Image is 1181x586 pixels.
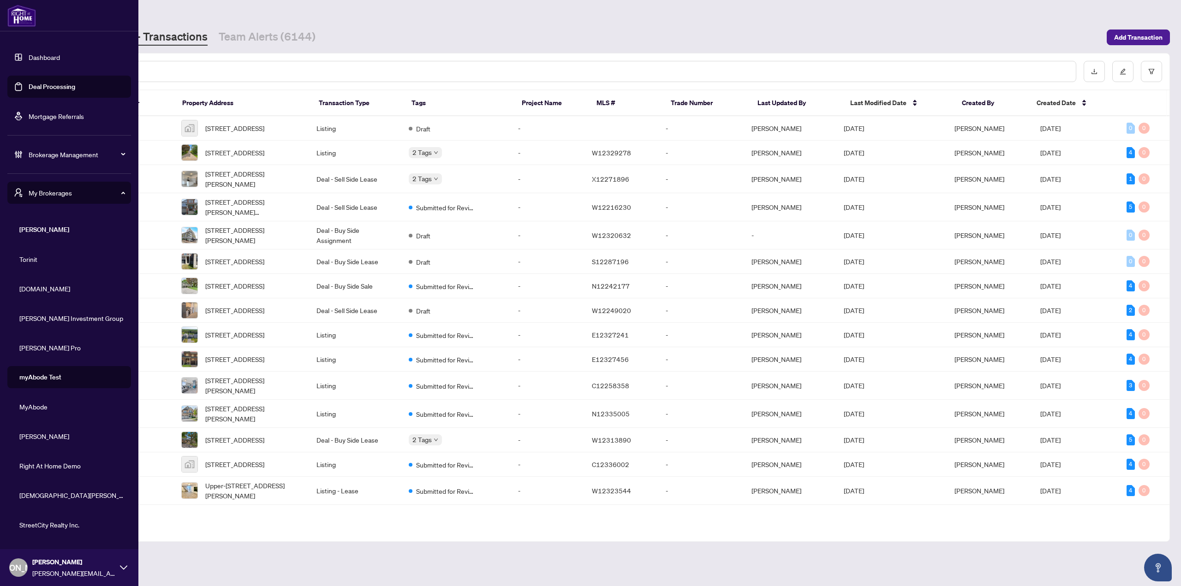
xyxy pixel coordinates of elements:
span: [STREET_ADDRESS] [205,305,264,315]
div: 0 [1139,256,1150,267]
a: Team Alerts (6144) [219,29,316,46]
span: Created Date [1037,98,1076,108]
span: [PERSON_NAME] [954,355,1004,363]
td: Listing [309,116,401,141]
span: C12258358 [592,381,629,390]
div: 3 [1127,380,1135,391]
td: Listing - Lease [309,477,401,505]
span: W12216230 [592,203,631,211]
div: 2 [1127,305,1135,316]
span: StreetCity Realty Inc. [19,520,125,530]
th: Created Date [1029,90,1116,116]
div: 0 [1139,201,1150,213]
span: [STREET_ADDRESS] [205,281,264,291]
td: Listing [309,347,401,372]
td: - [658,298,745,323]
div: 0 [1139,434,1150,445]
span: [DATE] [1040,175,1061,183]
div: 0 [1139,408,1150,419]
div: 0 [1139,230,1150,241]
span: [PERSON_NAME] [954,331,1004,339]
td: [PERSON_NAME] [744,165,836,193]
span: [DATE] [1040,436,1061,444]
td: Deal - Buy Side Lease [309,249,401,274]
td: - [658,477,745,505]
span: [DATE] [844,231,864,239]
button: download [1084,61,1105,82]
span: [DATE] [1040,231,1061,239]
img: thumbnail-img [182,302,197,318]
span: Submitted for Review [416,330,476,340]
div: 1 [1127,173,1135,184]
span: [STREET_ADDRESS] [205,354,264,364]
span: download [1091,68,1097,75]
td: [PERSON_NAME] [744,347,836,372]
td: Listing [309,323,401,347]
span: N12242177 [592,282,630,290]
span: [DATE] [844,460,864,468]
span: [PERSON_NAME] [954,282,1004,290]
span: [DATE] [844,257,864,266]
span: [STREET_ADDRESS] [205,435,264,445]
td: Listing [309,372,401,400]
a: Deal Processing [29,83,75,91]
th: Last Modified Date [843,90,954,116]
span: C12336002 [592,460,629,468]
span: Draft [416,306,430,316]
th: Tags [404,90,514,116]
span: Brokerage Management [29,149,125,160]
span: My Brokerages [29,188,125,198]
span: E12327456 [592,355,629,363]
span: Draft [416,257,430,267]
span: [DATE] [1040,355,1061,363]
span: [PERSON_NAME] [954,148,1004,157]
span: Submitted for Review [416,281,476,291]
span: W12329278 [592,148,631,157]
td: [PERSON_NAME] [744,400,836,428]
td: - [511,298,585,323]
span: [PERSON_NAME] Pro [19,343,125,353]
span: [DATE] [844,148,864,157]
span: Submitted for Review [416,460,476,470]
td: - [658,249,745,274]
span: [PERSON_NAME] [954,306,1004,314]
img: thumbnail-img [182,199,197,215]
span: [DATE] [1040,306,1061,314]
span: [STREET_ADDRESS] [205,123,264,133]
td: [PERSON_NAME] [744,141,836,165]
span: W12249020 [592,306,631,314]
span: [DATE] [844,203,864,211]
td: - [658,274,745,298]
div: 5 [1127,201,1135,213]
span: Upper-[STREET_ADDRESS][PERSON_NAME] [205,480,302,501]
td: - [658,116,745,141]
span: [PERSON_NAME] [954,175,1004,183]
span: [STREET_ADDRESS][PERSON_NAME] [205,169,302,189]
span: user-switch [14,188,23,197]
span: [DOMAIN_NAME] [19,284,125,294]
td: - [511,452,585,477]
td: - [658,400,745,428]
td: Deal - Buy Side Assignment [309,221,401,249]
div: 0 [1139,329,1150,340]
th: Trade Number [663,90,750,116]
td: [PERSON_NAME] [744,372,836,400]
span: W12320632 [592,231,631,239]
div: 0 [1139,173,1150,184]
span: [DATE] [844,486,864,495]
span: Draft [416,231,430,241]
span: [DATE] [844,381,864,390]
div: 0 [1139,380,1150,391]
td: - [511,116,585,141]
th: MLS # [589,90,663,116]
span: [STREET_ADDRESS] [205,148,264,158]
span: Submitted for Review [416,355,476,365]
td: - [658,428,745,452]
span: [PERSON_NAME] [954,460,1004,468]
span: W12323544 [592,486,631,495]
td: - [658,141,745,165]
div: 0 [1139,354,1150,365]
div: 0 [1139,305,1150,316]
span: Submitted for Review [416,409,476,419]
button: filter [1141,61,1162,82]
